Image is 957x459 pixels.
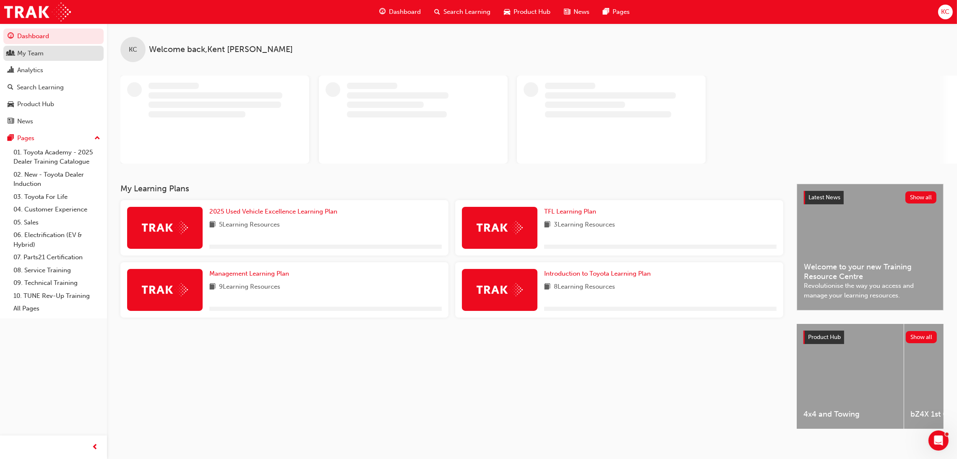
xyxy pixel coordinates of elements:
span: KC [941,7,949,17]
a: 05. Sales [10,216,104,229]
img: Trak [142,283,188,296]
span: pages-icon [603,7,609,17]
span: guage-icon [379,7,386,17]
span: search-icon [8,84,13,91]
span: KC [129,45,137,55]
h3: My Learning Plans [120,184,783,193]
a: Introduction to Toyota Learning Plan [544,269,654,279]
a: Analytics [3,63,104,78]
span: Welcome to your new Training Resource Centre [804,262,936,281]
span: Search Learning [443,7,490,17]
a: 02. New - Toyota Dealer Induction [10,168,104,190]
a: guage-iconDashboard [373,3,428,21]
a: Product HubShow all [803,331,937,344]
button: Pages [3,130,104,146]
span: Welcome back , Kent [PERSON_NAME] [149,45,293,55]
div: News [17,117,33,126]
span: 4x4 and Towing [803,409,897,419]
span: guage-icon [8,33,14,40]
span: book-icon [544,282,550,292]
button: KC [938,5,953,19]
a: Search Learning [3,80,104,95]
div: Analytics [17,65,43,75]
img: Trak [4,3,71,21]
span: people-icon [8,50,14,57]
a: 2025 Used Vehicle Excellence Learning Plan [209,207,341,216]
span: car-icon [504,7,510,17]
img: Trak [142,221,188,234]
a: 09. Technical Training [10,276,104,289]
a: 4x4 and Towing [797,324,904,429]
span: Product Hub [808,334,841,341]
span: 5 Learning Resources [219,220,280,230]
a: All Pages [10,302,104,315]
span: 2025 Used Vehicle Excellence Learning Plan [209,208,337,215]
div: Pages [17,133,34,143]
span: search-icon [434,7,440,17]
img: Trak [477,283,523,296]
button: Show all [906,331,937,343]
span: prev-icon [92,442,99,453]
a: Latest NewsShow all [804,191,936,204]
span: news-icon [564,7,570,17]
span: TFL Learning Plan [544,208,596,215]
a: Dashboard [3,29,104,44]
img: Trak [477,221,523,234]
a: Latest NewsShow allWelcome to your new Training Resource CentreRevolutionise the way you access a... [797,184,944,310]
a: car-iconProduct Hub [497,3,557,21]
span: Introduction to Toyota Learning Plan [544,270,651,277]
a: pages-iconPages [596,3,636,21]
span: news-icon [8,118,14,125]
span: Product Hub [514,7,550,17]
a: news-iconNews [557,3,596,21]
span: Latest News [808,194,840,201]
a: 04. Customer Experience [10,203,104,216]
span: 9 Learning Resources [219,282,280,292]
a: News [3,114,104,129]
span: book-icon [209,282,216,292]
div: Search Learning [17,83,64,92]
span: book-icon [209,220,216,230]
a: TFL Learning Plan [544,207,600,216]
span: Management Learning Plan [209,270,289,277]
span: car-icon [8,101,14,108]
span: chart-icon [8,67,14,74]
span: Revolutionise the way you access and manage your learning resources. [804,281,936,300]
div: My Team [17,49,44,58]
a: 03. Toyota For Life [10,190,104,203]
span: 8 Learning Resources [554,282,615,292]
a: search-iconSearch Learning [428,3,497,21]
a: 06. Electrification (EV & Hybrid) [10,229,104,251]
span: Pages [613,7,630,17]
a: 07. Parts21 Certification [10,251,104,264]
span: News [574,7,589,17]
a: Product Hub [3,96,104,112]
a: 08. Service Training [10,264,104,277]
span: book-icon [544,220,550,230]
span: pages-icon [8,135,14,142]
iframe: Intercom live chat [928,430,949,451]
a: Management Learning Plan [209,269,292,279]
a: 10. TUNE Rev-Up Training [10,289,104,303]
a: My Team [3,46,104,61]
span: 3 Learning Resources [554,220,615,230]
button: Show all [905,191,937,203]
a: 01. Toyota Academy - 2025 Dealer Training Catalogue [10,146,104,168]
div: Product Hub [17,99,54,109]
span: up-icon [94,133,100,144]
button: DashboardMy TeamAnalyticsSearch LearningProduct HubNews [3,27,104,130]
span: Dashboard [389,7,421,17]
